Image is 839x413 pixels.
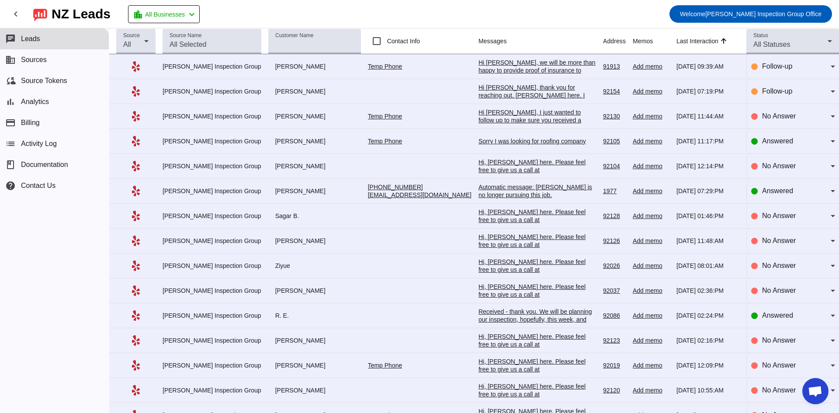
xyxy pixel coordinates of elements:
span: Activity Log [21,140,57,148]
div: Hi, [PERSON_NAME] here. Please feel free to give us a call at [PHONE_NUMBER]. We are looking forw... [478,158,596,237]
div: [PERSON_NAME] Inspection Group [163,312,261,319]
div: [PERSON_NAME] Inspection Group [163,337,261,344]
span: No Answer [762,237,796,244]
div: Add memo [633,287,669,295]
div: [PERSON_NAME] Inspection Group [163,212,261,220]
div: 92130 [603,112,626,120]
mat-icon: Yelp [131,260,141,271]
mat-icon: Yelp [131,161,141,171]
div: [PERSON_NAME] Inspection Group [163,237,261,245]
div: [PERSON_NAME] [268,287,361,295]
div: 92126 [603,237,626,245]
mat-icon: location_city [133,9,143,20]
span: No Answer [762,287,796,294]
div: Hi, [PERSON_NAME] here. Please feel free to give us a call at [PHONE_NUMBER]. We are looking forw... [478,208,596,287]
span: No Answer [762,361,796,369]
div: Sorry I was looking for roofing company [478,137,596,145]
div: 91913 [603,62,626,70]
th: Address [603,28,633,54]
div: [PERSON_NAME] Inspection Group [163,361,261,369]
mat-label: Status [753,33,768,38]
span: Follow-up [762,62,792,70]
button: All Businesses [128,5,200,23]
div: [DATE] 08:01:AM [676,262,739,270]
div: [DATE] 11:48:AM [676,237,739,245]
mat-icon: business [5,55,16,65]
mat-icon: list [5,139,16,149]
div: Open chat [802,378,829,404]
mat-icon: Yelp [131,285,141,296]
span: All [123,41,131,48]
div: Sagar B. [268,212,361,220]
span: Follow-up [762,87,792,95]
th: Memos [633,28,676,54]
a: Temp Phone [368,113,402,120]
div: [PERSON_NAME] Inspection Group [163,87,261,95]
div: 92019 [603,361,626,369]
span: Sources [21,56,47,64]
div: [PERSON_NAME] [268,187,361,195]
div: Add memo [633,62,669,70]
div: Hi, [PERSON_NAME] here. Please feel free to give us a call at [PHONE_NUMBER]. We are looking forw... [478,283,596,361]
span: All Statuses [753,41,790,48]
span: [PERSON_NAME] Inspection Group Office [680,8,822,20]
div: Add memo [633,262,669,270]
a: Temp Phone [368,362,402,369]
div: 92037 [603,287,626,295]
div: [PERSON_NAME] [268,87,361,95]
mat-label: Source Name [170,33,201,38]
mat-icon: Yelp [131,61,141,72]
input: All Selected [170,39,254,50]
div: [DATE] 11:44:AM [676,112,739,120]
div: Hi [PERSON_NAME], we will be more than happy to provide proof of insurance to Lennar. This is pre... [478,59,596,145]
div: Received - thank you. We will be planning our inspection, hopefully, this week, and will let you ... [478,308,596,347]
mat-icon: cloud_sync [5,76,16,86]
div: 92128 [603,212,626,220]
div: 92154 [603,87,626,95]
mat-label: Customer Name [275,33,313,38]
span: No Answer [762,212,796,219]
mat-icon: Yelp [131,111,141,121]
div: Add memo [633,312,669,319]
div: [PERSON_NAME] Inspection Group [163,112,261,120]
div: [PERSON_NAME] [268,162,361,170]
div: [PERSON_NAME] [268,337,361,344]
mat-icon: Yelp [131,136,141,146]
div: Add memo [633,386,669,394]
mat-icon: bar_chart [5,97,16,107]
div: [DATE] 07:29:PM [676,187,739,195]
span: Contact Us [21,182,55,190]
label: Contact Info [385,37,420,45]
div: [PERSON_NAME] Inspection Group [163,62,261,70]
mat-label: Source [123,33,140,38]
mat-icon: Yelp [131,335,141,346]
th: Messages [478,28,603,54]
div: 92120 [603,386,626,394]
div: 92123 [603,337,626,344]
div: Add memo [633,112,669,120]
div: NZ Leads [52,8,111,20]
div: Add memo [633,162,669,170]
div: [DATE] 11:17:PM [676,137,739,145]
div: Hi [PERSON_NAME], thank you for reaching out. [PERSON_NAME] here. I read the details of your requ... [478,83,596,209]
a: Temp Phone [368,138,402,145]
div: [PERSON_NAME] Inspection Group [163,137,261,145]
span: Answered [762,187,793,194]
div: [PERSON_NAME] Inspection Group [163,187,261,195]
div: Add memo [633,237,669,245]
a: Temp Phone [368,63,402,70]
mat-icon: Yelp [131,86,141,97]
mat-icon: payment [5,118,16,128]
span: No Answer [762,162,796,170]
div: Add memo [633,337,669,344]
div: Add memo [633,361,669,369]
span: All Businesses [145,8,185,21]
div: [PERSON_NAME] [268,112,361,120]
div: [PERSON_NAME] [268,137,361,145]
span: Leads [21,35,40,43]
div: R. E. [268,312,361,319]
div: [PERSON_NAME] Inspection Group [163,162,261,170]
div: [DATE] 09:39:AM [676,62,739,70]
span: Welcome [680,10,705,17]
span: Source Tokens [21,77,67,85]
